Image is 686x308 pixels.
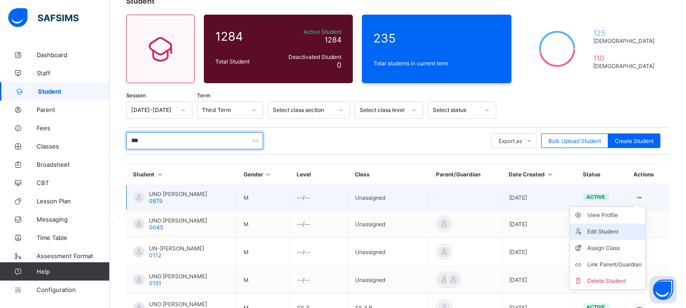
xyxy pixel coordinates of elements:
span: Messaging [37,216,110,223]
i: Sort in Ascending Order [156,171,164,178]
span: 125 [594,28,658,37]
span: UN-[PERSON_NAME] [149,245,204,252]
th: Actions [627,164,670,185]
span: [DEMOGRAPHIC_DATA] [594,37,658,44]
th: Gender [237,164,290,185]
td: [DATE] [502,238,576,266]
span: Term [197,92,210,99]
span: Create Student [615,138,654,144]
div: Total Student [213,56,275,67]
span: Deactivated Student [277,53,341,60]
td: --/-- [290,185,348,210]
span: 0045 [149,224,163,231]
td: M [237,210,290,238]
td: [DATE] [502,266,576,294]
span: UNO [PERSON_NAME] [149,301,207,308]
i: Sort in Ascending Order [546,171,554,178]
th: Class [348,164,429,185]
div: Select class section [273,107,333,114]
span: Fees [37,124,110,132]
span: Dashboard [37,51,110,58]
th: Parent/Guardian [429,164,502,185]
span: Parent [37,106,110,113]
span: Staff [37,69,110,77]
button: Open asap [649,276,677,303]
span: Lesson Plan [37,197,110,205]
span: CBT [37,179,110,186]
th: Date Created [502,164,576,185]
i: Sort in Ascending Order [265,171,272,178]
span: Bulk Upload Student [548,138,601,144]
th: Student [127,164,237,185]
span: UNO [PERSON_NAME] [149,217,207,224]
td: Unassigned [348,238,429,266]
span: Total students in current term [373,60,500,67]
span: 110 [594,53,658,63]
span: 0 [337,60,341,69]
td: Unassigned [348,185,429,210]
div: Edit Student [587,227,642,236]
td: [DATE] [502,210,576,238]
td: M [237,266,290,294]
span: Active Student [277,28,341,35]
span: 1284 [324,35,341,44]
th: Status [576,164,627,185]
td: Unassigned [348,266,429,294]
td: [DATE] [502,185,576,210]
span: UNO [PERSON_NAME] [149,191,207,197]
div: Link Parent/Guardian [587,260,642,269]
span: Help [37,268,109,275]
div: View Profile [587,211,642,220]
span: 1284 [215,29,272,43]
td: Unassigned [348,210,429,238]
span: 0879 [149,197,162,204]
td: --/-- [290,266,348,294]
td: M [237,185,290,210]
span: Broadsheet [37,161,110,168]
span: Export as [499,138,522,144]
span: Time Table [37,234,110,241]
span: Classes [37,143,110,150]
td: --/-- [290,210,348,238]
span: Configuration [37,286,109,293]
span: 0151 [149,280,161,287]
span: active [587,194,606,200]
td: --/-- [290,238,348,266]
span: Session [126,92,146,99]
th: Level [290,164,348,185]
div: Delete Student [587,276,642,286]
span: Assessment Format [37,252,110,260]
span: Student [38,88,110,95]
span: [DEMOGRAPHIC_DATA] [594,63,658,69]
div: Select status [433,107,479,114]
div: Assign Class [587,244,642,253]
div: [DATE]-[DATE] [131,107,175,114]
span: 235 [373,31,500,45]
img: safsims [8,8,79,27]
div: Third Term [202,107,246,114]
span: UNO [PERSON_NAME] [149,273,207,280]
td: M [237,238,290,266]
div: Select class level [360,107,406,114]
span: 0112 [149,252,161,259]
